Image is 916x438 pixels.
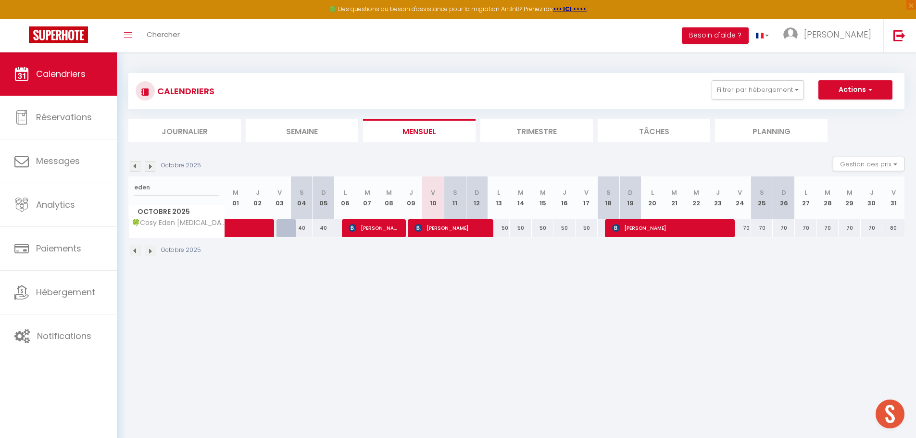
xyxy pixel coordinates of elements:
input: Rechercher un logement... [134,179,219,196]
span: Chercher [147,29,180,39]
div: 70 [729,219,751,237]
th: 21 [663,176,685,219]
abbr: M [540,188,546,197]
span: Hébergement [36,286,95,298]
li: Tâches [598,119,710,142]
abbr: M [693,188,699,197]
a: ... [PERSON_NAME] [776,19,883,52]
abbr: M [518,188,524,197]
li: Mensuel [363,119,476,142]
th: 12 [466,176,488,219]
th: 20 [641,176,664,219]
span: [PERSON_NAME] [612,219,730,237]
abbr: D [475,188,479,197]
div: 40 [313,219,335,237]
abbr: J [409,188,413,197]
div: 40 [290,219,313,237]
abbr: M [825,188,830,197]
div: 50 [532,219,554,237]
abbr: J [563,188,566,197]
th: 02 [247,176,269,219]
th: 22 [685,176,707,219]
div: 50 [553,219,576,237]
abbr: M [364,188,370,197]
li: Journalier [128,119,241,142]
div: 80 [882,219,904,237]
p: Octobre 2025 [161,246,201,255]
th: 08 [378,176,401,219]
abbr: L [804,188,807,197]
span: 🍀Cosy Eden [MEDICAL_DATA] - Foire Expo & Stationnement gratuit [130,219,226,226]
abbr: J [716,188,720,197]
span: Calendriers [36,68,86,80]
button: Filtrer par hébergement [712,80,804,100]
img: Super Booking [29,26,88,43]
th: 19 [619,176,641,219]
a: Chercher [139,19,187,52]
button: Gestion des prix [833,157,904,171]
img: logout [893,29,905,41]
abbr: D [628,188,633,197]
th: 31 [882,176,904,219]
th: 04 [290,176,313,219]
abbr: L [497,188,500,197]
th: 10 [422,176,444,219]
abbr: V [277,188,282,197]
th: 09 [400,176,422,219]
div: 70 [751,219,773,237]
abbr: M [671,188,677,197]
abbr: M [233,188,238,197]
div: 70 [861,219,883,237]
abbr: J [870,188,874,197]
th: 18 [598,176,620,219]
div: 50 [488,219,510,237]
abbr: D [781,188,786,197]
abbr: M [386,188,392,197]
div: 70 [795,219,817,237]
abbr: V [891,188,896,197]
div: 70 [773,219,795,237]
span: Messages [36,155,80,167]
th: 16 [553,176,576,219]
th: 01 [225,176,247,219]
abbr: D [321,188,326,197]
h3: CALENDRIERS [155,80,214,102]
th: 07 [356,176,378,219]
p: Octobre 2025 [161,161,201,170]
th: 30 [861,176,883,219]
span: [PERSON_NAME] [414,219,488,237]
th: 29 [839,176,861,219]
th: 28 [817,176,839,219]
th: 06 [334,176,356,219]
abbr: S [300,188,304,197]
abbr: L [344,188,347,197]
th: 17 [576,176,598,219]
th: 26 [773,176,795,219]
abbr: V [738,188,742,197]
li: Planning [715,119,828,142]
abbr: V [431,188,435,197]
th: 15 [532,176,554,219]
abbr: L [651,188,654,197]
th: 27 [795,176,817,219]
li: Semaine [246,119,358,142]
abbr: S [606,188,611,197]
th: 03 [269,176,291,219]
div: 70 [839,219,861,237]
img: ... [783,27,798,42]
th: 25 [751,176,773,219]
abbr: S [760,188,764,197]
button: Besoin d'aide ? [682,27,749,44]
span: Notifications [37,330,91,342]
button: Actions [818,80,892,100]
abbr: S [453,188,457,197]
span: Analytics [36,199,75,211]
span: Réservations [36,111,92,123]
th: 14 [510,176,532,219]
span: Octobre 2025 [129,205,225,219]
span: Paiements [36,242,81,254]
a: >>> ICI <<<< [553,5,587,13]
th: 13 [488,176,510,219]
abbr: J [256,188,260,197]
th: 11 [444,176,466,219]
